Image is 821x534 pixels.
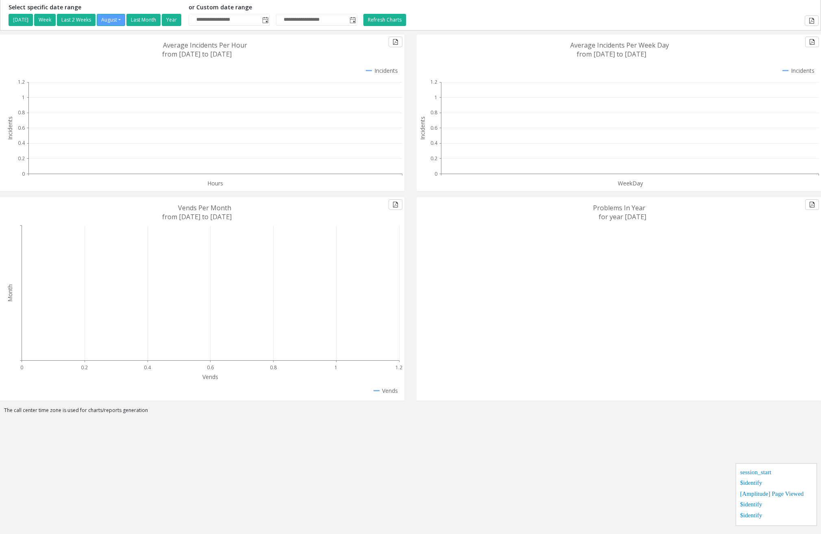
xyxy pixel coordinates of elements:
[430,124,437,131] text: 0.6
[740,489,812,500] div: [Amplitude] Page Viewed
[395,364,402,371] text: 1.2
[593,203,645,212] text: Problems In Year
[599,212,646,221] text: for year [DATE]
[389,37,402,47] button: Export to pdf
[430,109,437,116] text: 0.8
[22,170,25,177] text: 0
[178,203,231,212] text: Vends Per Month
[618,179,643,187] text: WeekDay
[20,364,23,371] text: 0
[207,179,223,187] text: Hours
[419,116,426,140] text: Incidents
[202,373,218,381] text: Vends
[334,364,337,371] text: 1
[57,14,96,26] button: Last 2 Weeks
[434,170,437,177] text: 0
[6,284,14,302] text: Month
[6,116,14,140] text: Incidents
[162,50,232,59] text: from [DATE] to [DATE]
[18,124,25,131] text: 0.6
[740,511,812,522] div: $identify
[805,199,819,210] button: Export to pdf
[144,364,151,371] text: 0.4
[162,212,232,221] text: from [DATE] to [DATE]
[9,14,33,26] button: [DATE]
[270,364,277,371] text: 0.8
[261,14,269,26] span: Toggle popup
[9,4,182,11] h5: Select specific date range
[18,109,25,116] text: 0.8
[207,364,214,371] text: 0.6
[430,155,437,162] text: 0.2
[348,14,357,26] span: Toggle popup
[18,139,25,146] text: 0.4
[740,500,812,511] div: $identify
[570,41,669,50] text: Average Incidents Per Week Day
[81,364,88,371] text: 0.2
[18,155,25,162] text: 0.2
[126,14,161,26] button: Last Month
[430,78,437,85] text: 1.2
[22,94,25,101] text: 1
[163,41,247,50] text: Average Incidents Per Hour
[805,37,819,47] button: Export to pdf
[189,4,357,11] h5: or Custom date range
[389,199,402,210] button: Export to pdf
[434,94,437,101] text: 1
[577,50,646,59] text: from [DATE] to [DATE]
[740,478,812,489] div: $identify
[430,139,438,146] text: 0.4
[740,468,812,479] div: session_start
[805,15,819,26] button: Export to pdf
[18,78,25,85] text: 1.2
[162,14,181,26] button: Year
[34,14,56,26] button: Week
[97,14,125,26] button: August
[363,14,406,26] button: Refresh Charts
